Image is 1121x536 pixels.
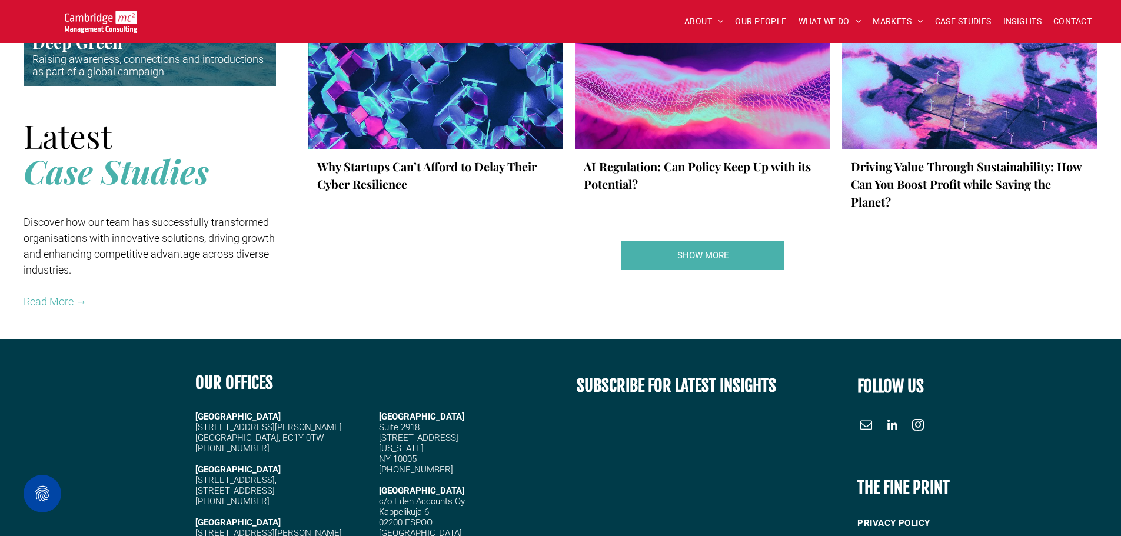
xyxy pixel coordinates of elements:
[997,12,1047,31] a: INSIGHTS
[195,517,281,528] strong: [GEOGRAPHIC_DATA]
[575,14,830,149] a: Neon wave, Procurement
[379,454,417,464] span: NY 10005
[851,158,1089,211] a: Driving Value Through Sustainability: How Can You Boost Profit while Saving the Planet?
[883,416,901,437] a: linkedin
[65,12,137,25] a: Your Business Transformed | Cambridge Management Consulting
[24,114,112,157] span: Latest
[909,416,927,437] a: instagram
[857,511,1017,536] a: PRIVACY POLICY
[24,216,275,276] span: Discover how our team has successfully transformed organisations with innovative solutions, drivi...
[379,464,453,475] span: [PHONE_NUMBER]
[867,12,929,31] a: MARKETS
[195,422,342,443] span: [STREET_ADDRESS][PERSON_NAME] [GEOGRAPHIC_DATA], EC1Y 0TW
[857,477,950,498] b: THE FINE PRINT
[24,295,87,308] a: Read More →
[379,485,464,496] span: [GEOGRAPHIC_DATA]
[195,443,270,454] span: [PHONE_NUMBER]
[857,416,875,437] a: email
[195,496,270,507] span: [PHONE_NUMBER]
[195,372,273,393] b: OUR OFFICES
[195,475,277,485] span: [STREET_ADDRESS],
[677,241,729,270] span: SHOW MORE
[729,12,792,31] a: OUR PEOPLE
[195,464,281,475] strong: [GEOGRAPHIC_DATA]
[1047,12,1097,31] a: CONTACT
[584,158,821,193] a: AI Regulation: Can Policy Keep Up with its Potential?
[793,12,867,31] a: WHAT WE DO
[65,11,137,33] img: Go to Homepage
[379,411,464,422] span: [GEOGRAPHIC_DATA]
[379,432,458,443] span: [STREET_ADDRESS]
[308,14,564,149] a: Abstract neon hexagons, digital transformation
[842,14,1097,149] a: Aerial shot of wind turbines, digital infrastructure
[24,149,209,192] strong: Case Studies
[317,158,555,193] a: Why Startups Can’t Afford to Delay Their Cyber Resilience
[195,485,275,496] span: [STREET_ADDRESS]
[678,12,730,31] a: ABOUT
[620,240,785,271] a: Your Business Transformed | Cambridge Management Consulting
[379,443,424,454] span: [US_STATE]
[929,12,997,31] a: CASE STUDIES
[195,411,281,422] strong: [GEOGRAPHIC_DATA]
[857,376,924,397] font: FOLLOW US
[379,422,420,432] span: Suite 2918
